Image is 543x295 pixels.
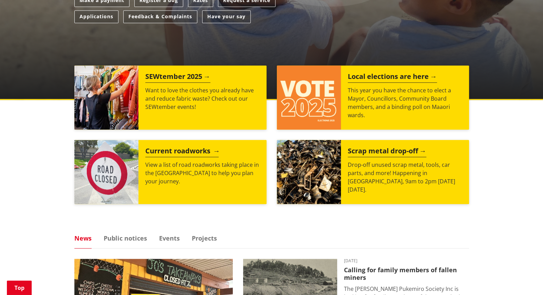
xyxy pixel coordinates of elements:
a: SEWtember 2025 Want to love the clothes you already have and reduce fabric waste? Check out our S... [74,65,267,130]
img: Scrap metal collection [277,140,341,204]
img: Vote 2025 [277,65,341,130]
img: SEWtember [74,65,138,130]
p: View a list of road roadworks taking place in the [GEOGRAPHIC_DATA] to help you plan your journey. [145,161,260,185]
h3: Calling for family members of fallen miners [344,266,469,281]
a: Top [7,281,32,295]
a: Events [159,235,180,241]
a: Public notices [104,235,147,241]
time: [DATE] [344,259,469,263]
h2: Local elections are here [348,72,437,83]
a: Current roadworks View a list of road roadworks taking place in the [GEOGRAPHIC_DATA] to help you... [74,140,267,204]
h2: Current roadworks [145,147,219,157]
a: Local elections are here This year you have the chance to elect a Mayor, Councillors, Community B... [277,65,469,130]
p: Drop-off unused scrap metal, tools, car parts, and more! Happening in [GEOGRAPHIC_DATA], 9am to 2... [348,161,462,194]
a: Applications [74,10,118,23]
a: Have your say [202,10,251,23]
img: Road closed sign [74,140,138,204]
h2: SEWtember 2025 [145,72,210,83]
p: This year you have the chance to elect a Mayor, Councillors, Community Board members, and a bindi... [348,86,462,119]
h2: Scrap metal drop-off [348,147,426,157]
a: A massive pile of rusted scrap metal, including wheels and various industrial parts, under a clea... [277,140,469,204]
a: Projects [192,235,217,241]
a: Feedback & Complaints [123,10,197,23]
p: Want to love the clothes you already have and reduce fabric waste? Check out our SEWtember events! [145,86,260,111]
a: News [74,235,92,241]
